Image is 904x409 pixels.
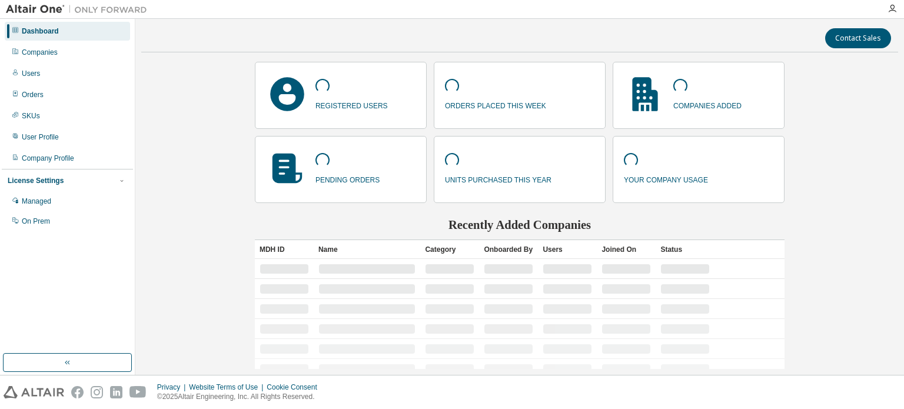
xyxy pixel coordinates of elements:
div: Joined On [601,240,651,259]
div: Website Terms of Use [189,383,267,392]
div: Company Profile [22,154,74,163]
div: Privacy [157,383,189,392]
button: Contact Sales [825,28,891,48]
img: youtube.svg [129,386,147,398]
div: Companies [22,48,58,57]
img: facebook.svg [71,386,84,398]
div: Status [660,240,710,259]
div: Cookie Consent [267,383,324,392]
div: Orders [22,90,44,99]
img: altair_logo.svg [4,386,64,398]
div: User Profile [22,132,59,142]
img: Altair One [6,4,153,15]
p: units purchased this year [445,172,551,185]
div: Onboarded By [484,240,533,259]
h2: Recently Added Companies [255,217,785,232]
img: instagram.svg [91,386,103,398]
div: On Prem [22,217,50,226]
p: registered users [315,98,388,111]
div: License Settings [8,176,64,185]
p: companies added [673,98,742,111]
div: Managed [22,197,51,206]
div: Dashboard [22,26,59,36]
p: pending orders [315,172,380,185]
div: Users [543,240,592,259]
div: Users [22,69,40,78]
p: orders placed this week [445,98,546,111]
div: Name [318,240,416,259]
div: MDH ID [260,240,309,259]
p: your company usage [624,172,708,185]
div: SKUs [22,111,40,121]
p: © 2025 Altair Engineering, Inc. All Rights Reserved. [157,392,324,402]
img: linkedin.svg [110,386,122,398]
div: Category [425,240,474,259]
